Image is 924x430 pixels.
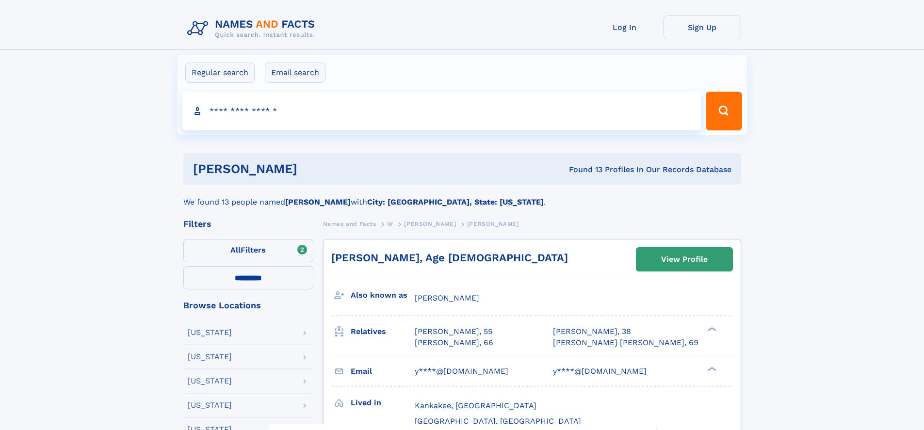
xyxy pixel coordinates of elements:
[415,337,493,348] a: [PERSON_NAME], 66
[415,293,479,303] span: [PERSON_NAME]
[404,218,456,230] a: [PERSON_NAME]
[661,248,708,271] div: View Profile
[351,323,415,340] h3: Relatives
[706,92,742,130] button: Search Button
[183,220,313,228] div: Filters
[265,63,325,83] label: Email search
[705,366,717,372] div: ❯
[351,363,415,380] h3: Email
[323,218,376,230] a: Names and Facts
[331,252,568,264] a: [PERSON_NAME], Age [DEMOGRAPHIC_DATA]
[586,16,664,39] a: Log In
[433,164,731,175] div: Found 13 Profiles In Our Records Database
[351,395,415,411] h3: Lived in
[285,197,351,207] b: [PERSON_NAME]
[182,92,702,130] input: search input
[188,329,232,336] div: [US_STATE]
[467,221,519,227] span: [PERSON_NAME]
[230,245,241,255] span: All
[415,401,536,410] span: Kankakee, [GEOGRAPHIC_DATA]
[553,337,698,348] a: [PERSON_NAME] [PERSON_NAME], 69
[193,163,433,175] h1: [PERSON_NAME]
[188,401,232,409] div: [US_STATE]
[367,197,544,207] b: City: [GEOGRAPHIC_DATA], State: [US_STATE]
[183,16,323,42] img: Logo Names and Facts
[387,221,393,227] span: W
[705,326,717,333] div: ❯
[188,377,232,385] div: [US_STATE]
[185,63,255,83] label: Regular search
[188,353,232,361] div: [US_STATE]
[387,218,393,230] a: W
[415,416,581,426] span: [GEOGRAPHIC_DATA], [GEOGRAPHIC_DATA]
[351,287,415,303] h3: Also known as
[183,301,313,310] div: Browse Locations
[553,326,631,337] a: [PERSON_NAME], 38
[404,221,456,227] span: [PERSON_NAME]
[183,239,313,262] label: Filters
[636,248,732,271] a: View Profile
[415,326,492,337] a: [PERSON_NAME], 55
[664,16,741,39] a: Sign Up
[183,185,741,208] div: We found 13 people named with .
